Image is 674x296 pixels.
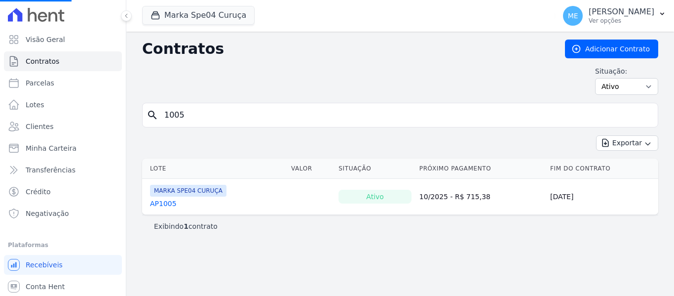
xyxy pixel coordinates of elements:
div: Plataformas [8,239,118,251]
p: Exibindo contrato [154,221,218,231]
p: [PERSON_NAME] [589,7,654,17]
a: Crédito [4,182,122,202]
span: Visão Geral [26,35,65,44]
span: Parcelas [26,78,54,88]
input: Buscar por nome do lote [158,105,654,125]
a: Recebíveis [4,255,122,275]
span: Recebíveis [26,260,63,270]
th: Valor [287,159,335,179]
a: 10/2025 - R$ 715,38 [419,193,490,201]
button: Marka Spe04 Curuça [142,6,255,25]
a: Lotes [4,95,122,115]
button: Exportar [596,135,658,151]
a: AP1005 [150,199,177,209]
th: Fim do Contrato [546,159,658,179]
th: Próximo Pagamento [415,159,546,179]
label: Situação: [595,66,658,76]
a: Transferências [4,160,122,180]
a: Visão Geral [4,30,122,49]
span: Negativação [26,209,69,218]
span: Minha Carteira [26,143,76,153]
button: ME [PERSON_NAME] Ver opções [555,2,674,30]
a: Clientes [4,117,122,136]
a: Negativação [4,204,122,223]
i: search [147,109,158,121]
span: Crédito [26,187,51,197]
span: Transferências [26,165,75,175]
a: Adicionar Contrato [565,40,658,58]
th: Situação [335,159,415,179]
span: Clientes [26,122,53,131]
span: Lotes [26,100,44,110]
div: Ativo [338,190,412,204]
a: Contratos [4,51,122,71]
span: MARKA SPE04 CURUÇA [150,185,226,197]
th: Lote [142,159,287,179]
p: Ver opções [589,17,654,25]
a: Minha Carteira [4,138,122,158]
td: [DATE] [546,179,658,215]
b: 1 [184,222,188,230]
a: Parcelas [4,73,122,93]
span: Contratos [26,56,59,66]
h2: Contratos [142,40,549,58]
span: ME [568,12,578,19]
span: Conta Hent [26,282,65,292]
